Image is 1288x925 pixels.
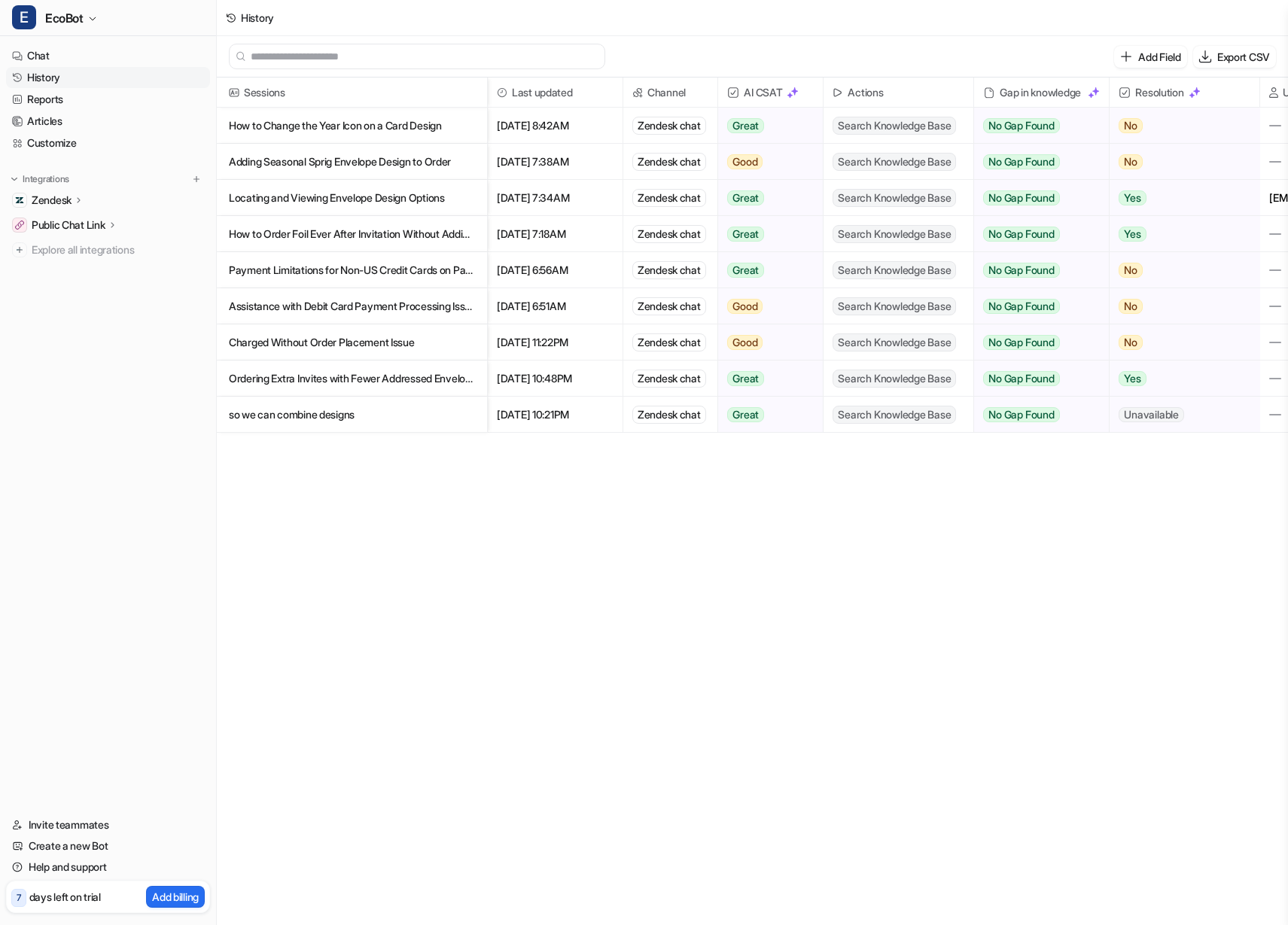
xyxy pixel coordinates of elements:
button: No [1110,108,1247,144]
span: No Gap Found [983,190,1059,205]
button: Good [718,144,814,180]
button: Export CSV [1193,46,1276,68]
a: Chat [6,45,210,66]
span: Search Knowledge Base [833,261,956,279]
p: Public Chat Link [32,218,105,233]
div: Zendesk chat [632,261,706,279]
span: No [1119,154,1143,169]
span: [DATE] 7:34AM [494,180,617,216]
span: [DATE] 7:18AM [494,216,617,252]
button: Great [718,108,814,144]
span: No [1119,263,1143,278]
span: No [1119,118,1143,133]
span: Good [727,299,763,314]
a: Invite teammates [6,814,210,835]
button: Integrations [6,172,74,187]
button: Add billing [146,886,205,908]
div: Zendesk chat [632,297,706,315]
p: Add billing [152,889,199,905]
span: Great [727,371,764,386]
span: No Gap Found [983,263,1059,278]
span: No Gap Found [983,154,1059,169]
button: No Gap Found [974,108,1098,144]
span: Search Knowledge Base [833,117,956,135]
button: No Gap Found [974,252,1098,288]
div: Gap in knowledge [980,78,1103,108]
button: Good [718,324,814,361]
span: Resolution [1116,78,1253,108]
button: No Gap Found [974,180,1098,216]
p: days left on trial [29,889,101,905]
p: Charged Without Order Placement Issue [229,324,475,361]
div: Zendesk chat [632,333,706,351]
p: Locating and Viewing Envelope Design Options [229,180,475,216]
p: How to Order Foil Ever After Invitation Without Adding a Photo [229,216,475,252]
a: Help and support [6,857,210,878]
p: Add Field [1138,49,1180,65]
span: Channel [629,78,711,108]
img: Zendesk [15,196,24,205]
span: Search Knowledge Base [833,406,956,424]
span: [DATE] 6:56AM [494,252,617,288]
span: [DATE] 8:42AM [494,108,617,144]
span: [DATE] 6:51AM [494,288,617,324]
p: Assistance with Debit Card Payment Processing Issue [229,288,475,324]
div: Zendesk chat [632,406,706,424]
a: History [6,67,210,88]
span: AI CSAT [724,78,817,108]
div: Zendesk chat [632,153,706,171]
span: Yes [1119,190,1146,205]
button: Great [718,216,814,252]
button: No [1110,288,1247,324]
p: 7 [17,891,21,905]
div: Zendesk chat [632,117,706,135]
p: Zendesk [32,193,72,208]
p: so we can combine designs [229,397,475,433]
button: No [1110,144,1247,180]
p: How to Change the Year Icon on a Card Design [229,108,475,144]
span: [DATE] 11:22PM [494,324,617,361]
span: Explore all integrations [32,238,204,262]
div: History [241,10,274,26]
button: No Gap Found [974,288,1098,324]
button: Great [718,180,814,216]
span: No Gap Found [983,407,1059,422]
span: EcoBot [45,8,84,29]
p: Ordering Extra Invites with Fewer Addressed Envelopes [229,361,475,397]
span: Search Knowledge Base [833,225,956,243]
button: Yes [1110,216,1247,252]
img: menu_add.svg [191,174,202,184]
span: Search Knowledge Base [833,153,956,171]
button: No Gap Found [974,361,1098,397]
button: Great [718,361,814,397]
span: [DATE] 7:38AM [494,144,617,180]
div: Zendesk chat [632,189,706,207]
a: Reports [6,89,210,110]
span: Good [727,335,763,350]
span: Great [727,227,764,242]
a: Create a new Bot [6,835,210,857]
a: Customize [6,132,210,154]
button: Yes [1110,361,1247,397]
span: [DATE] 10:21PM [494,397,617,433]
span: Unavailable [1119,407,1183,422]
span: Search Knowledge Base [833,333,956,351]
span: No [1119,335,1143,350]
button: Good [718,288,814,324]
span: Good [727,154,763,169]
button: No [1110,252,1247,288]
button: Yes [1110,180,1247,216]
div: Zendesk chat [632,370,706,388]
span: Search Knowledge Base [833,189,956,207]
button: No Gap Found [974,397,1098,433]
span: E [12,5,36,29]
span: Great [727,407,764,422]
button: Add Field [1114,46,1186,68]
button: Great [718,397,814,433]
span: Yes [1119,371,1146,386]
span: No Gap Found [983,335,1059,350]
p: Adding Seasonal Sprig Envelope Design to Order [229,144,475,180]
span: Great [727,263,764,278]
a: Explore all integrations [6,239,210,260]
a: Articles [6,111,210,132]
